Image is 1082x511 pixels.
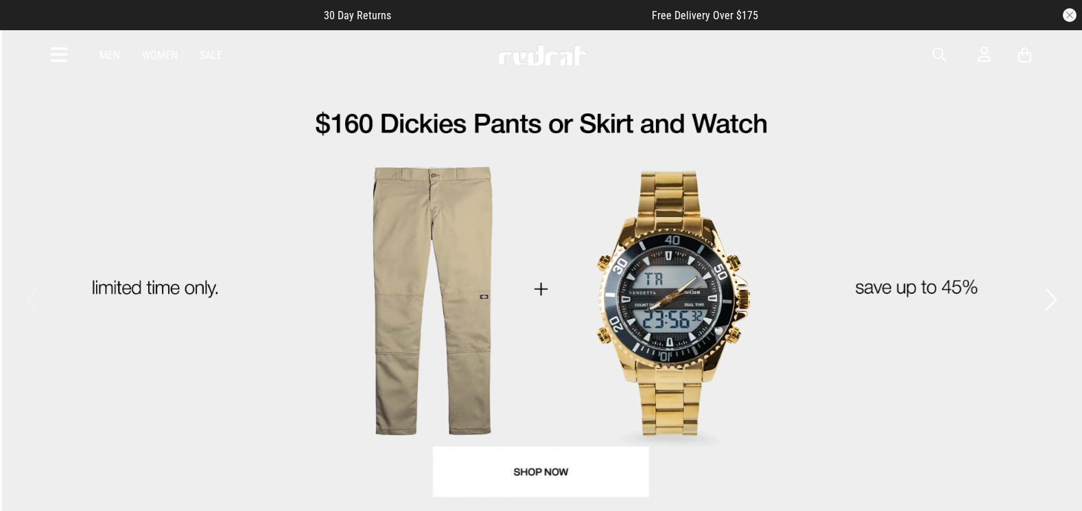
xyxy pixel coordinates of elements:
img: Redrat logo [497,45,588,65]
a: Women [142,49,178,62]
button: Previous slide [22,284,40,315]
a: Men [99,49,120,62]
span: Free Delivery Over $175 [652,9,758,22]
a: Sale [200,49,222,62]
button: Next slide [1042,284,1060,315]
iframe: Customer reviews powered by Trustpilot [419,8,624,22]
span: 30 Day Returns [324,9,391,22]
